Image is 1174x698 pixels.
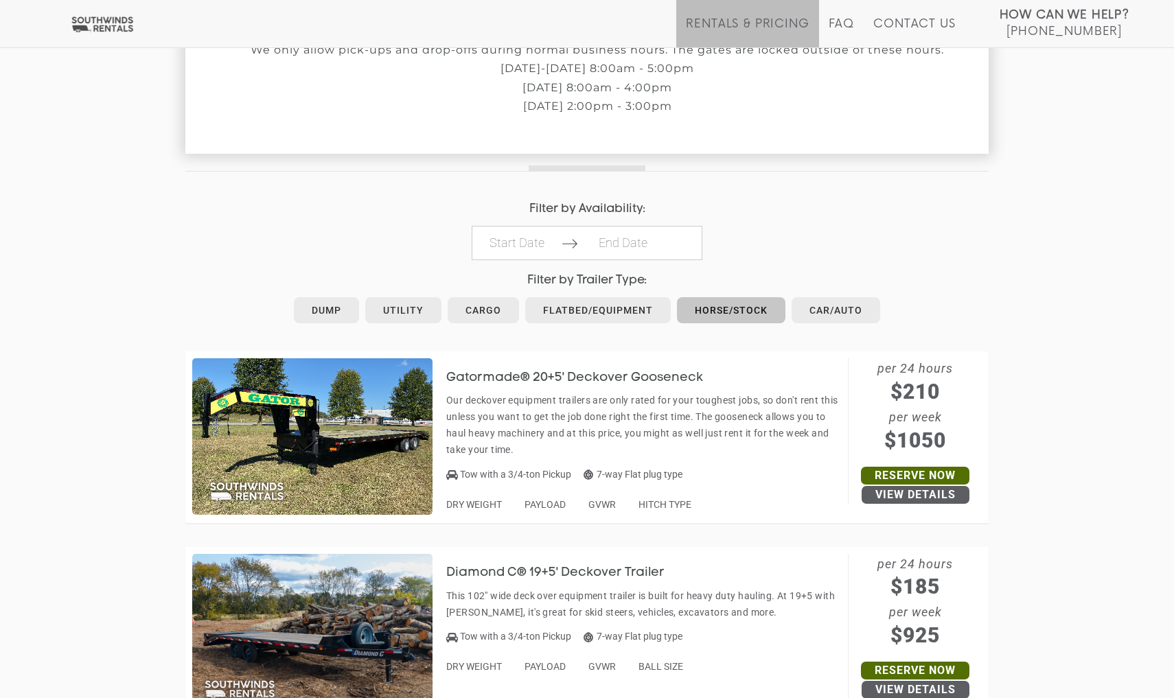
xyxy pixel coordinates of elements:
[446,371,724,385] h3: Gatormade® 20+5' Deckover Gooseneck
[185,100,1009,113] p: [DATE] 2:00pm - 3:00pm
[1000,7,1129,37] a: How Can We Help? [PHONE_NUMBER]
[638,661,683,672] span: BALL SIZE
[1006,25,1122,38] span: [PHONE_NUMBER]
[849,620,982,651] span: $925
[448,297,519,323] a: Cargo
[460,631,571,642] span: Tow with a 3/4-ton Pickup
[446,567,685,578] a: Diamond C® 19+5' Deckover Trailer
[365,297,441,323] a: Utility
[588,661,616,672] span: GVWR
[185,62,1009,75] p: [DATE]-[DATE] 8:00am - 5:00pm
[873,17,955,47] a: Contact Us
[185,44,1009,56] p: We only allow pick-ups and drop-offs during normal business hours. The gates are locked outside o...
[446,661,502,672] span: DRY WEIGHT
[185,274,989,287] h4: Filter by Trailer Type:
[446,566,685,580] h3: Diamond C® 19+5' Deckover Trailer
[862,486,969,504] a: View Details
[849,571,982,602] span: $185
[686,17,809,47] a: Rentals & Pricing
[460,469,571,480] span: Tow with a 3/4-ton Pickup
[849,376,982,407] span: $210
[69,16,136,33] img: Southwinds Rentals Logo
[849,554,982,651] span: per 24 hours per week
[584,631,682,642] span: 7-way Flat plug type
[792,297,880,323] a: Car/Auto
[861,467,969,485] a: Reserve Now
[677,297,785,323] a: Horse/Stock
[294,297,359,323] a: Dump
[525,661,566,672] span: PAYLOAD
[446,499,502,510] span: DRY WEIGHT
[446,371,724,382] a: Gatormade® 20+5' Deckover Gooseneck
[829,17,855,47] a: FAQ
[185,202,989,216] h4: Filter by Availability:
[588,499,616,510] span: GVWR
[185,82,1009,94] p: [DATE] 8:00am - 4:00pm
[525,499,566,510] span: PAYLOAD
[525,297,671,323] a: Flatbed/Equipment
[446,392,841,458] p: Our deckover equipment trailers are only rated for your toughest jobs, so don't rent this unless ...
[1000,8,1129,22] strong: How Can We Help?
[446,588,841,620] p: This 102" wide deck over equipment trailer is built for heavy duty hauling. At 19+5 with [PERSON_...
[849,358,982,456] span: per 24 hours per week
[849,425,982,456] span: $1050
[638,499,691,510] span: HITCH TYPE
[861,662,969,679] a: Reserve Now
[192,358,433,515] img: SW012 - Gatormade 20+5' Deckover Gooseneck
[584,469,682,480] span: 7-way Flat plug type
